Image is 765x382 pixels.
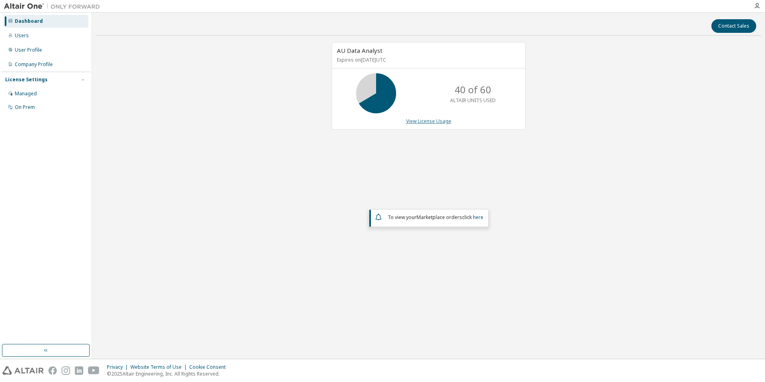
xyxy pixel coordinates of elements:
[711,19,756,33] button: Contact Sales
[15,61,53,68] div: Company Profile
[62,366,70,375] img: instagram.svg
[15,104,35,111] div: On Prem
[15,18,43,24] div: Dashboard
[15,90,37,97] div: Managed
[455,83,491,97] p: 40 of 60
[107,364,130,370] div: Privacy
[130,364,189,370] div: Website Terms of Use
[189,364,230,370] div: Cookie Consent
[4,2,104,10] img: Altair One
[406,118,451,125] a: View License Usage
[473,214,483,221] a: here
[107,370,230,377] p: © 2025 Altair Engineering, Inc. All Rights Reserved.
[417,214,462,221] em: Marketplace orders
[15,47,42,53] div: User Profile
[388,214,483,221] span: To view your click
[337,46,382,54] span: AU Data Analyst
[5,76,48,83] div: License Settings
[2,366,44,375] img: altair_logo.svg
[48,366,57,375] img: facebook.svg
[337,56,519,63] p: Expires on [DATE] UTC
[75,366,83,375] img: linkedin.svg
[15,32,29,39] div: Users
[450,97,496,104] p: ALTAIR UNITS USED
[88,366,100,375] img: youtube.svg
